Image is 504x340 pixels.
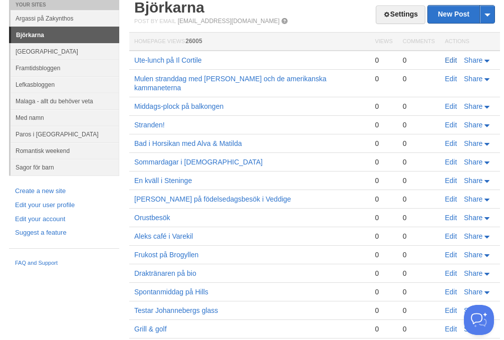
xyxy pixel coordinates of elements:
a: Frukost på Brogyllen [134,251,198,259]
div: 0 [403,250,435,259]
span: Share [464,177,482,185]
div: 0 [375,139,392,148]
div: 0 [403,139,435,148]
a: Framtidsbloggen [11,60,119,76]
div: 0 [375,56,392,65]
div: 0 [375,287,392,296]
div: 0 [403,157,435,166]
a: Stranden! [134,121,165,129]
div: 0 [375,120,392,129]
span: Share [464,214,482,222]
span: Share [464,158,482,166]
a: Edit [445,325,457,333]
a: Lefkasbloggen [11,76,119,93]
a: Aleks café i Varekil [134,232,193,240]
a: [GEOGRAPHIC_DATA] [11,43,119,60]
a: Edit [445,75,457,83]
iframe: Help Scout Beacon - Open [464,305,494,335]
div: 0 [375,195,392,204]
div: 0 [403,56,435,65]
a: Malaga - allt du behöver veta [11,93,119,109]
span: Share [464,121,482,129]
a: Paros i [GEOGRAPHIC_DATA] [11,126,119,142]
div: 0 [375,157,392,166]
a: Edit [445,102,457,110]
a: Ute-lunch på Il Cortile [134,56,202,64]
a: New Post [428,6,494,23]
a: Middags-plock på balkongen [134,102,223,110]
a: Edit [445,269,457,277]
span: Share [464,102,482,110]
div: 0 [375,213,392,222]
div: 0 [403,324,435,333]
th: Comments [398,33,440,51]
a: Sommardagar i [DEMOGRAPHIC_DATA] [134,158,263,166]
div: 0 [403,102,435,111]
div: 0 [375,102,392,111]
div: 0 [403,120,435,129]
div: 0 [375,74,392,83]
div: 0 [403,287,435,296]
div: 0 [375,324,392,333]
a: Edit your user profile [15,200,113,211]
div: 0 [375,250,392,259]
th: Views [370,33,397,51]
div: 0 [375,269,392,278]
div: 0 [403,306,435,315]
a: Grill & golf [134,325,167,333]
a: Edit [445,121,457,129]
a: Edit [445,214,457,222]
a: En kväll i Steninge [134,177,192,185]
a: Edit [445,139,457,147]
div: 0 [375,176,392,185]
a: Romantisk weekend [11,142,119,159]
a: Spontanmiddag på Hills [134,288,208,296]
span: Share [464,195,482,203]
a: [PERSON_NAME] på födelsedagsbesök i Veddige [134,195,291,203]
a: Edit [445,232,457,240]
a: Edit [445,158,457,166]
a: Med namn [11,109,119,126]
a: [EMAIL_ADDRESS][DOMAIN_NAME] [178,18,280,25]
div: 0 [403,74,435,83]
div: 0 [403,176,435,185]
span: Share [464,288,482,296]
span: Share [464,139,482,147]
a: Settings [376,6,425,24]
div: 0 [375,232,392,241]
a: Edit [445,251,457,259]
span: Share [464,251,482,259]
a: Suggest a feature [15,228,113,238]
span: 26005 [185,38,202,45]
div: 0 [403,195,435,204]
a: Create a new site [15,186,113,197]
div: 0 [375,306,392,315]
a: Björkarna [11,27,119,43]
a: Argassi på Zakynthos [11,10,119,27]
a: Edit [445,195,457,203]
span: Share [464,56,482,64]
span: Share [464,269,482,277]
a: Sagor för barn [11,159,119,176]
th: Actions [440,33,500,51]
a: Draktränaren på bio [134,269,196,277]
a: Edit your account [15,214,113,225]
a: Edit [445,288,457,296]
span: Share [464,75,482,83]
div: 0 [403,213,435,222]
a: Bad i Horsikan med Alva & Matilda [134,139,242,147]
a: FAQ and Support [15,259,113,268]
a: Orustbesök [134,214,170,222]
a: Edit [445,56,457,64]
a: Testar Johannebergs glass [134,306,218,314]
span: Post by Email [134,18,176,24]
a: Edit [445,177,457,185]
div: 0 [403,232,435,241]
a: Edit [445,306,457,314]
th: Homepage Views [129,33,370,51]
div: 0 [403,269,435,278]
span: Share [464,232,482,240]
a: Mulen stranddag med [PERSON_NAME] och de amerikanska kammaneterna [134,75,327,92]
